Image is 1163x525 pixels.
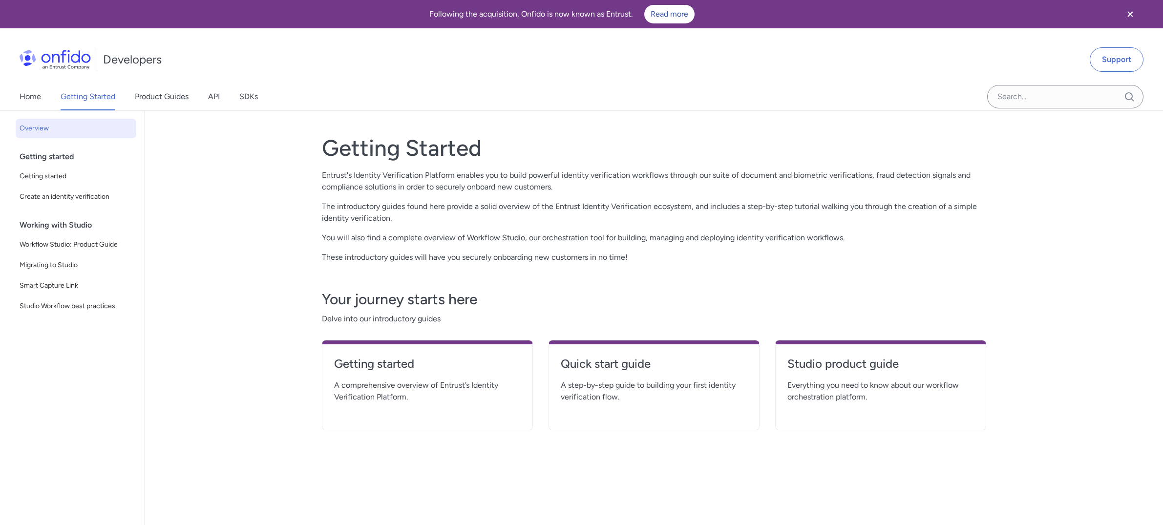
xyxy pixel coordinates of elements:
h3: Your journey starts here [322,290,986,309]
a: Getting started [334,356,521,379]
h4: Quick start guide [561,356,747,372]
span: A step-by-step guide to building your first identity verification flow. [561,379,747,403]
span: Getting started [20,170,132,182]
h4: Studio product guide [787,356,974,372]
a: Product Guides [135,83,189,110]
a: Smart Capture Link [16,276,136,295]
a: Migrating to Studio [16,255,136,275]
a: Overview [16,119,136,138]
a: Getting started [16,167,136,186]
div: Working with Studio [20,215,140,235]
a: Home [20,83,41,110]
div: Following the acquisition, Onfido is now known as Entrust. [12,5,1112,23]
span: A comprehensive overview of Entrust’s Identity Verification Platform. [334,379,521,403]
button: Close banner [1112,2,1148,26]
p: These introductory guides will have you securely onboarding new customers in no time! [322,252,986,263]
p: You will also find a complete overview of Workflow Studio, our orchestration tool for building, m... [322,232,986,244]
img: Onfido Logo [20,50,91,69]
a: Getting Started [61,83,115,110]
h1: Getting Started [322,134,986,162]
p: Entrust's Identity Verification Platform enables you to build powerful identity verification work... [322,169,986,193]
a: Support [1090,47,1143,72]
svg: Close banner [1124,8,1136,20]
a: SDKs [239,83,258,110]
a: API [208,83,220,110]
a: Create an identity verification [16,187,136,207]
div: Getting started [20,147,140,167]
input: Onfido search input field [987,85,1143,108]
span: Everything you need to know about our workflow orchestration platform. [787,379,974,403]
a: Quick start guide [561,356,747,379]
span: Delve into our introductory guides [322,313,986,325]
a: Studio product guide [787,356,974,379]
a: Studio Workflow best practices [16,296,136,316]
span: Overview [20,123,132,134]
span: Smart Capture Link [20,280,132,292]
a: Read more [644,5,695,23]
p: The introductory guides found here provide a solid overview of the Entrust Identity Verification ... [322,201,986,224]
span: Create an identity verification [20,191,132,203]
span: Workflow Studio: Product Guide [20,239,132,251]
a: Workflow Studio: Product Guide [16,235,136,254]
h4: Getting started [334,356,521,372]
span: Migrating to Studio [20,259,132,271]
span: Studio Workflow best practices [20,300,132,312]
h1: Developers [103,52,162,67]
